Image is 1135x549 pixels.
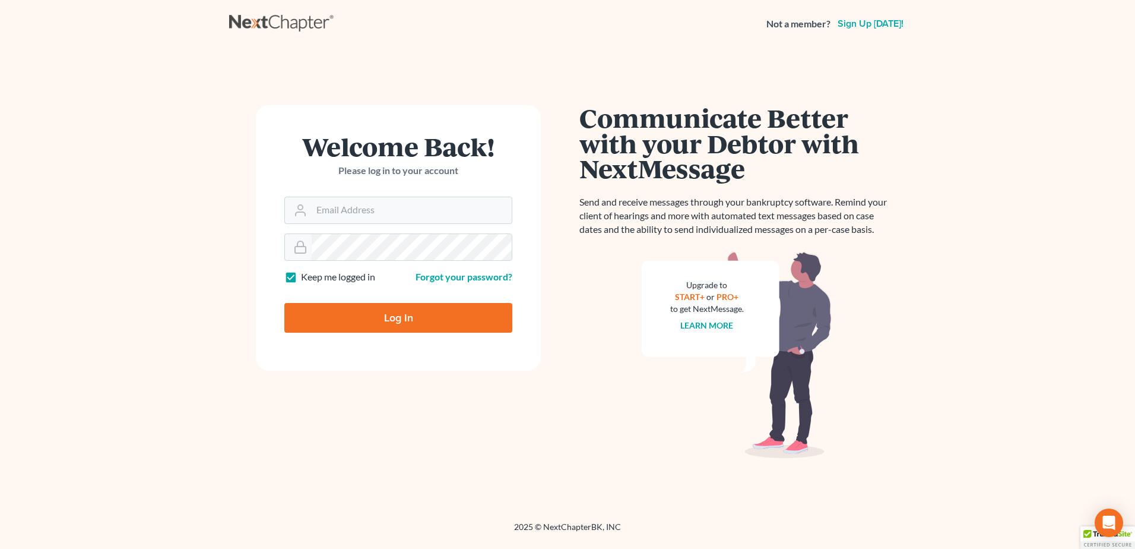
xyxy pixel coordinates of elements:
[766,17,830,31] strong: Not a member?
[284,134,512,159] h1: Welcome Back!
[301,270,375,284] label: Keep me logged in
[284,303,512,333] input: Log In
[312,197,512,223] input: Email Address
[707,292,715,302] span: or
[676,292,705,302] a: START+
[1095,509,1123,537] div: Open Intercom Messenger
[642,251,832,459] img: nextmessage_bg-59042aed3d76b12b5cd301f8e5b87938c9018125f34e5fa2b7a6b67550977c72.svg
[579,195,894,236] p: Send and receive messages through your bankruptcy software. Remind your client of hearings and mo...
[416,271,512,282] a: Forgot your password?
[681,320,734,330] a: Learn more
[670,279,744,291] div: Upgrade to
[284,164,512,178] p: Please log in to your account
[229,521,906,542] div: 2025 © NextChapterBK, INC
[717,292,739,302] a: PRO+
[670,303,744,315] div: to get NextMessage.
[1080,526,1135,549] div: TrustedSite Certified
[835,19,906,29] a: Sign up [DATE]!
[579,105,894,181] h1: Communicate Better with your Debtor with NextMessage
